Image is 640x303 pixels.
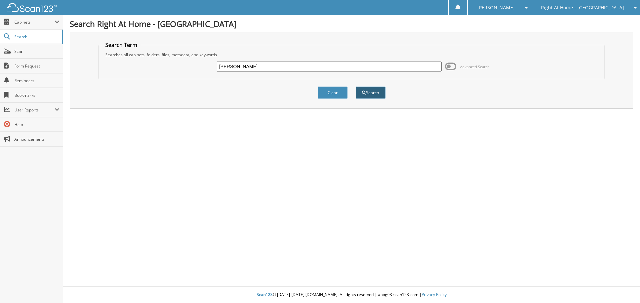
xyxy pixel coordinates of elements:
[14,49,59,54] span: Scan
[102,52,601,58] div: Searches all cabinets, folders, files, metadata, and keywords
[70,18,633,29] h1: Search Right At Home - [GEOGRAPHIC_DATA]
[14,122,59,127] span: Help
[257,292,273,297] span: Scan123
[422,292,447,297] a: Privacy Policy
[477,6,515,10] span: [PERSON_NAME]
[356,86,386,99] button: Search
[607,271,640,303] iframe: Chat Widget
[14,136,59,142] span: Announcements
[318,86,348,99] button: Clear
[14,107,55,113] span: User Reports
[14,78,59,83] span: Reminders
[14,92,59,98] span: Bookmarks
[14,19,55,25] span: Cabinets
[14,34,58,40] span: Search
[7,3,57,12] img: scan123-logo-white.svg
[460,64,490,69] span: Advanced Search
[541,6,624,10] span: Right At Home - [GEOGRAPHIC_DATA]
[14,63,59,69] span: Form Request
[102,41,141,49] legend: Search Term
[63,287,640,303] div: © [DATE]-[DATE] [DOMAIN_NAME]. All rights reserved | appg03-scan123-com |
